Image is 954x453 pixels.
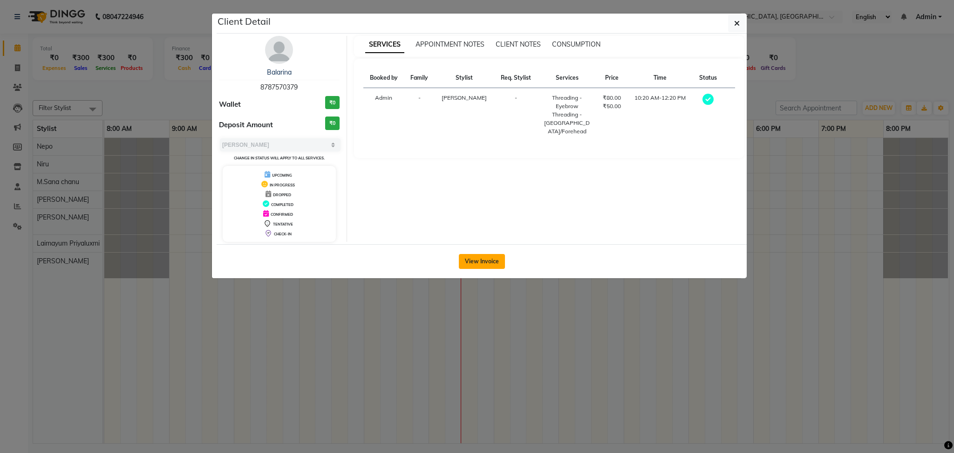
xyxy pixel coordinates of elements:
th: Status [693,68,723,88]
div: ₹50.00 [602,102,621,110]
span: TENTATIVE [273,222,293,226]
span: CONSUMPTION [552,40,600,48]
span: UPCOMING [272,173,292,178]
span: APPOINTMENT NOTES [416,40,484,48]
span: DROPPED [273,192,291,197]
span: Wallet [219,99,241,110]
span: CHECK-IN [274,232,292,236]
h3: ₹0 [325,96,340,110]
th: Price [596,68,627,88]
span: IN PROGRESS [270,183,295,187]
div: ₹80.00 [602,94,621,102]
th: Services [538,68,596,88]
th: Stylist [435,68,494,88]
td: Admin [363,88,404,142]
span: CONFIRMED [271,212,293,217]
td: - [494,88,538,142]
th: Time [627,68,693,88]
span: COMPLETED [271,202,293,207]
th: Booked by [363,68,404,88]
h5: Client Detail [218,14,271,28]
a: Balarina [267,68,292,76]
span: SERVICES [365,36,404,53]
div: Threading - [GEOGRAPHIC_DATA]/Forehead [543,110,591,136]
span: CLIENT NOTES [496,40,541,48]
td: - [404,88,435,142]
img: avatar [265,36,293,64]
td: 10:20 AM-12:20 PM [627,88,693,142]
button: View Invoice [459,254,505,269]
span: 8787570379 [260,83,298,91]
span: Deposit Amount [219,120,273,130]
div: Threading - Eyebrow [543,94,591,110]
span: [PERSON_NAME] [442,94,487,101]
th: Req. Stylist [494,68,538,88]
h3: ₹0 [325,117,340,130]
th: Family [404,68,435,88]
small: Change in status will apply to all services. [234,156,325,160]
